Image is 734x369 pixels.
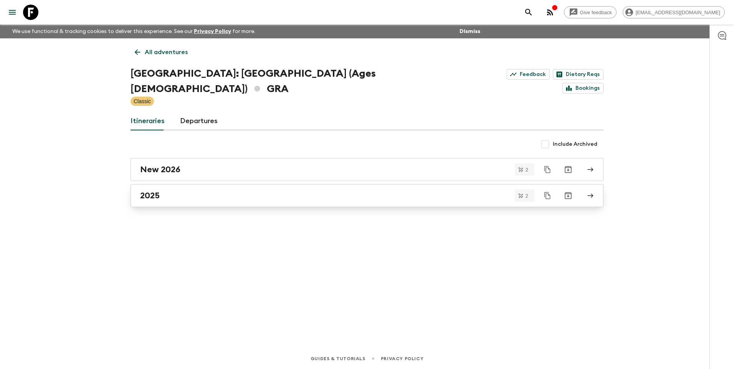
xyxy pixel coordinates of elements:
button: Duplicate [541,189,554,203]
span: 2 [521,193,533,198]
span: 2 [521,167,533,172]
h2: 2025 [140,191,160,201]
a: Guides & Tutorials [311,354,365,363]
a: Dietary Reqs [553,69,603,80]
span: [EMAIL_ADDRESS][DOMAIN_NAME] [632,10,724,15]
a: 2025 [131,184,603,207]
a: Feedback [507,69,550,80]
a: Privacy Policy [194,29,231,34]
button: Archive [560,162,576,177]
button: menu [5,5,20,20]
a: Itineraries [131,112,165,130]
button: Dismiss [458,26,482,37]
span: Give feedback [576,10,616,15]
a: New 2026 [131,158,603,181]
h1: [GEOGRAPHIC_DATA]: [GEOGRAPHIC_DATA] (Ages [DEMOGRAPHIC_DATA]) GRA [131,66,477,97]
span: Include Archived [553,140,597,148]
p: We use functional & tracking cookies to deliver this experience. See our for more. [9,25,258,38]
h2: New 2026 [140,165,180,175]
button: Duplicate [541,163,554,176]
p: Classic [134,97,151,105]
button: Archive [560,188,576,203]
a: Give feedback [564,6,617,18]
a: Privacy Policy [381,354,423,363]
button: search adventures [521,5,536,20]
a: Bookings [562,83,603,94]
a: Departures [180,112,218,130]
p: All adventures [145,48,188,57]
div: [EMAIL_ADDRESS][DOMAIN_NAME] [623,6,725,18]
a: All adventures [131,44,192,60]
